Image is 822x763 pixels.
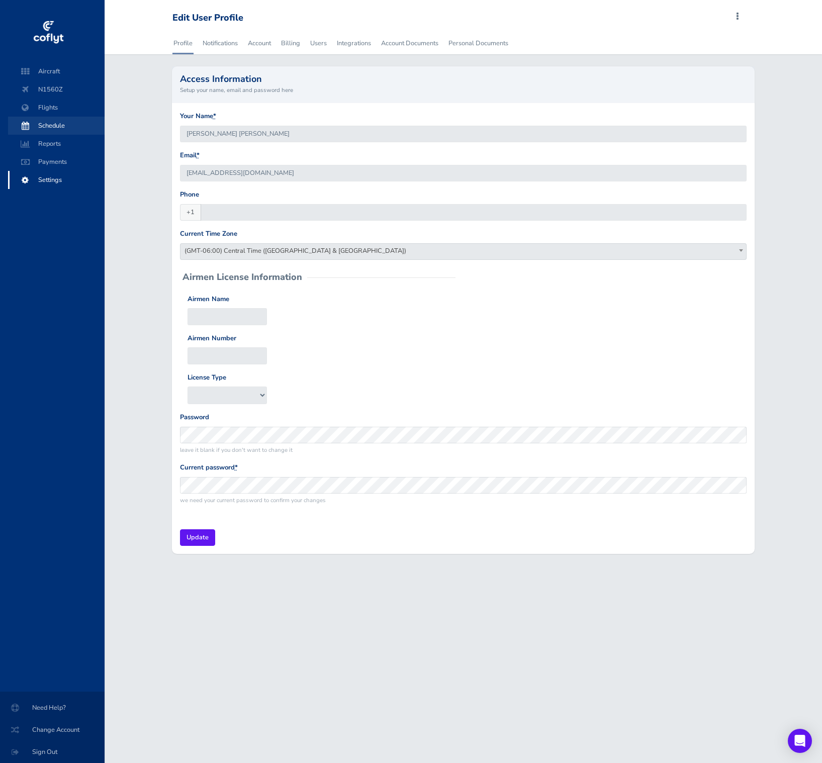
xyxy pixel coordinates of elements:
label: Airmen Number [188,333,236,344]
input: Update [180,529,215,546]
span: Schedule [18,117,95,135]
a: Integrations [336,32,372,54]
span: Aircraft [18,62,95,80]
small: Setup your name, email and password here [180,85,747,94]
small: leave it blank if you don't want to change it [180,445,747,454]
abbr: required [235,463,238,472]
img: coflyt logo [32,18,65,48]
span: +1 [180,204,201,221]
a: Users [309,32,328,54]
abbr: required [197,151,200,160]
a: Account [247,32,272,54]
label: Phone [180,189,199,200]
span: (GMT-06:00) Central Time (US & Canada) [180,243,747,260]
label: License Type [188,372,226,383]
span: Need Help? [12,699,93,717]
span: N1560Z [18,80,95,99]
span: Change Account [12,721,93,739]
a: Personal Documents [447,32,509,54]
a: Notifications [202,32,239,54]
div: Open Intercom Messenger [788,729,812,753]
span: Reports [18,135,95,153]
a: Account Documents [380,32,439,54]
label: Current Time Zone [180,229,237,239]
label: Your Name [180,111,216,122]
span: Payments [18,153,95,171]
h2: Access Information [180,74,747,83]
label: Password [180,412,209,423]
span: Settings [18,171,95,189]
a: Profile [172,32,194,54]
a: Billing [280,32,301,54]
span: (GMT-06:00) Central Time (US & Canada) [180,244,746,258]
span: Flights [18,99,95,117]
span: Sign Out [12,743,93,761]
small: we need your current password to confirm your changes [180,496,747,505]
label: Airmen Name [188,294,229,305]
h2: Airmen License Information [182,272,302,281]
abbr: required [213,112,216,121]
div: Edit User Profile [172,13,243,24]
label: Current password [180,462,238,473]
label: Email [180,150,200,161]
